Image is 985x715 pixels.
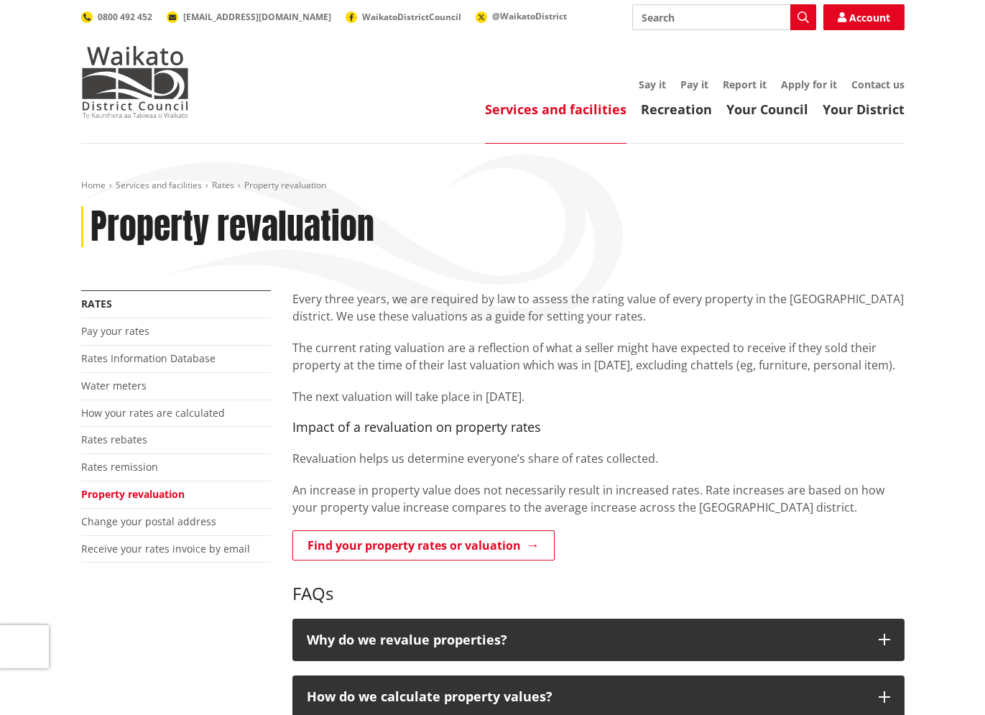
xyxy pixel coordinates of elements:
[116,179,202,191] a: Services and facilities
[98,11,152,23] span: 0800 492 452
[292,530,555,561] a: Find your property rates or valuation
[292,420,905,435] h4: Impact of a revaluation on property rates
[81,542,250,555] a: Receive your rates invoice by email
[292,563,905,604] h3: FAQs
[292,481,905,516] p: An increase in property value does not necessarily result in increased rates. Rate increases are ...
[81,406,225,420] a: How your rates are calculated
[81,433,147,446] a: Rates rebates
[81,297,112,310] a: Rates
[292,388,905,405] p: The next valuation will take place in [DATE].
[183,11,331,23] span: [EMAIL_ADDRESS][DOMAIN_NAME]
[167,11,331,23] a: [EMAIL_ADDRESS][DOMAIN_NAME]
[485,101,626,118] a: Services and facilities
[81,487,185,501] a: Property revaluation
[639,78,666,91] a: Say it
[212,179,234,191] a: Rates
[81,179,106,191] a: Home
[680,78,708,91] a: Pay it
[362,11,461,23] span: WaikatoDistrictCouncil
[632,4,816,30] input: Search input
[292,339,905,374] p: The current rating valuation are a reflection of what a seller might have expected to receive if ...
[723,78,767,91] a: Report it
[81,379,147,392] a: Water meters
[851,78,905,91] a: Contact us
[641,101,712,118] a: Recreation
[81,11,152,23] a: 0800 492 452
[292,290,905,325] p: Every three years, we are required by law to assess the rating value of every property in the [GE...
[244,179,326,191] span: Property revaluation
[307,633,864,647] p: Why do we revalue properties?
[823,101,905,118] a: Your District
[292,450,905,467] p: Revaluation helps us determine everyone’s share of rates collected.
[726,101,808,118] a: Your Council
[91,206,374,248] h1: Property revaluation
[81,460,158,474] a: Rates remission
[81,46,189,118] img: Waikato District Council - Te Kaunihera aa Takiwaa o Waikato
[292,619,905,662] button: Why do we revalue properties?
[81,515,216,528] a: Change your postal address
[81,324,149,338] a: Pay your rates
[346,11,461,23] a: WaikatoDistrictCouncil
[476,10,567,22] a: @WaikatoDistrict
[81,351,216,365] a: Rates Information Database
[81,180,905,192] nav: breadcrumb
[307,690,864,704] p: How do we calculate property values?
[823,4,905,30] a: Account
[492,10,567,22] span: @WaikatoDistrict
[781,78,837,91] a: Apply for it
